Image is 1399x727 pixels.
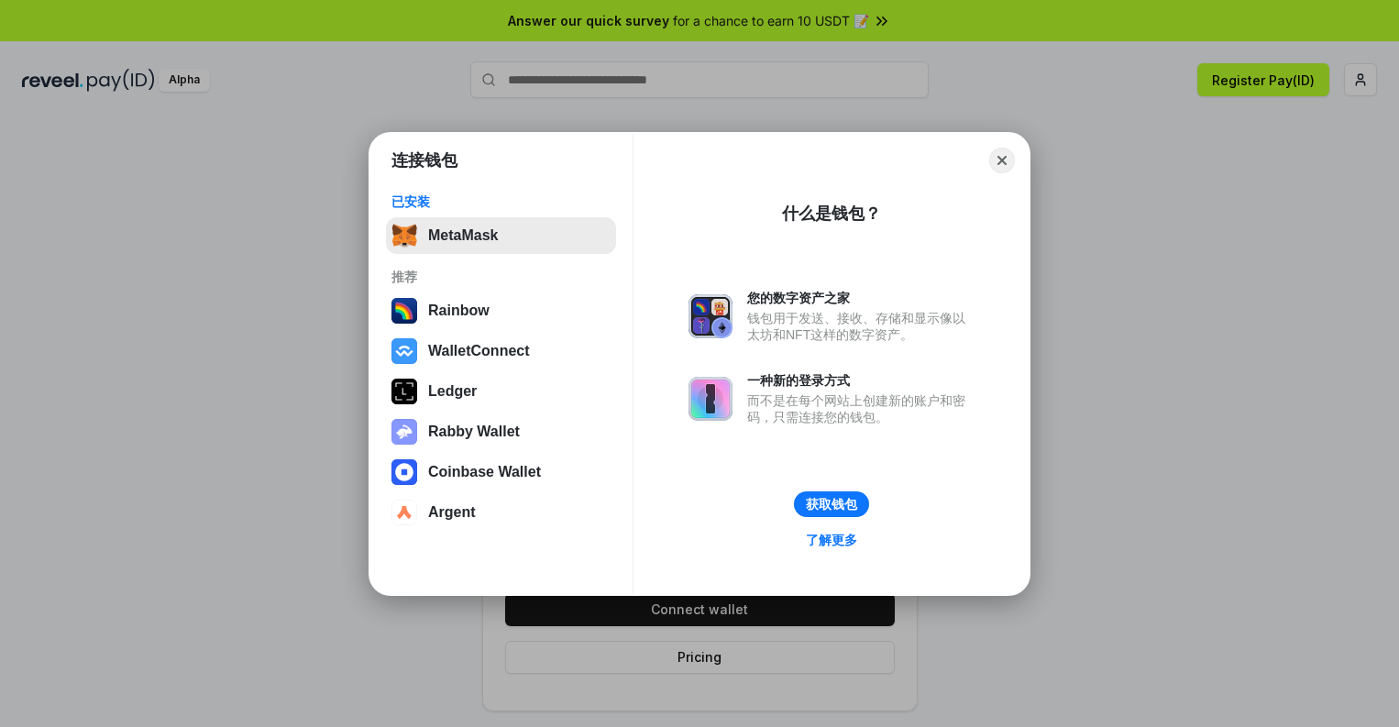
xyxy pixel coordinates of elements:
button: 获取钱包 [794,491,869,517]
div: 推荐 [391,269,611,285]
button: Rainbow [386,292,616,329]
img: svg+xml,%3Csvg%20fill%3D%22none%22%20height%3D%2233%22%20viewBox%3D%220%200%2035%2033%22%20width%... [391,223,417,248]
button: MetaMask [386,217,616,254]
button: Coinbase Wallet [386,454,616,490]
img: svg+xml,%3Csvg%20width%3D%2228%22%20height%3D%2228%22%20viewBox%3D%220%200%2028%2028%22%20fill%3D... [391,459,417,485]
div: 而不是在每个网站上创建新的账户和密码，只需连接您的钱包。 [747,392,975,425]
img: svg+xml,%3Csvg%20xmlns%3D%22http%3A%2F%2Fwww.w3.org%2F2000%2Fsvg%22%20fill%3D%22none%22%20viewBox... [688,377,733,421]
a: 了解更多 [795,528,868,552]
img: svg+xml,%3Csvg%20width%3D%22120%22%20height%3D%22120%22%20viewBox%3D%220%200%20120%20120%22%20fil... [391,298,417,324]
div: Rainbow [428,303,490,319]
button: WalletConnect [386,333,616,369]
button: Ledger [386,373,616,410]
div: 什么是钱包？ [782,203,881,225]
img: svg+xml,%3Csvg%20xmlns%3D%22http%3A%2F%2Fwww.w3.org%2F2000%2Fsvg%22%20width%3D%2228%22%20height%3... [391,379,417,404]
div: MetaMask [428,227,498,244]
img: svg+xml,%3Csvg%20width%3D%2228%22%20height%3D%2228%22%20viewBox%3D%220%200%2028%2028%22%20fill%3D... [391,338,417,364]
div: 已安装 [391,193,611,210]
div: 了解更多 [806,532,857,548]
button: Argent [386,494,616,531]
button: Rabby Wallet [386,413,616,450]
div: Rabby Wallet [428,424,520,440]
div: 获取钱包 [806,496,857,512]
div: 钱包用于发送、接收、存储和显示像以太坊和NFT这样的数字资产。 [747,310,975,343]
div: 您的数字资产之家 [747,290,975,306]
div: Ledger [428,383,477,400]
div: Argent [428,504,476,521]
div: WalletConnect [428,343,530,359]
div: Coinbase Wallet [428,464,541,480]
img: svg+xml,%3Csvg%20xmlns%3D%22http%3A%2F%2Fwww.w3.org%2F2000%2Fsvg%22%20fill%3D%22none%22%20viewBox... [688,294,733,338]
img: svg+xml,%3Csvg%20width%3D%2228%22%20height%3D%2228%22%20viewBox%3D%220%200%2028%2028%22%20fill%3D... [391,500,417,525]
div: 一种新的登录方式 [747,372,975,389]
img: svg+xml,%3Csvg%20xmlns%3D%22http%3A%2F%2Fwww.w3.org%2F2000%2Fsvg%22%20fill%3D%22none%22%20viewBox... [391,419,417,445]
h1: 连接钱包 [391,149,457,171]
button: Close [989,148,1015,173]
